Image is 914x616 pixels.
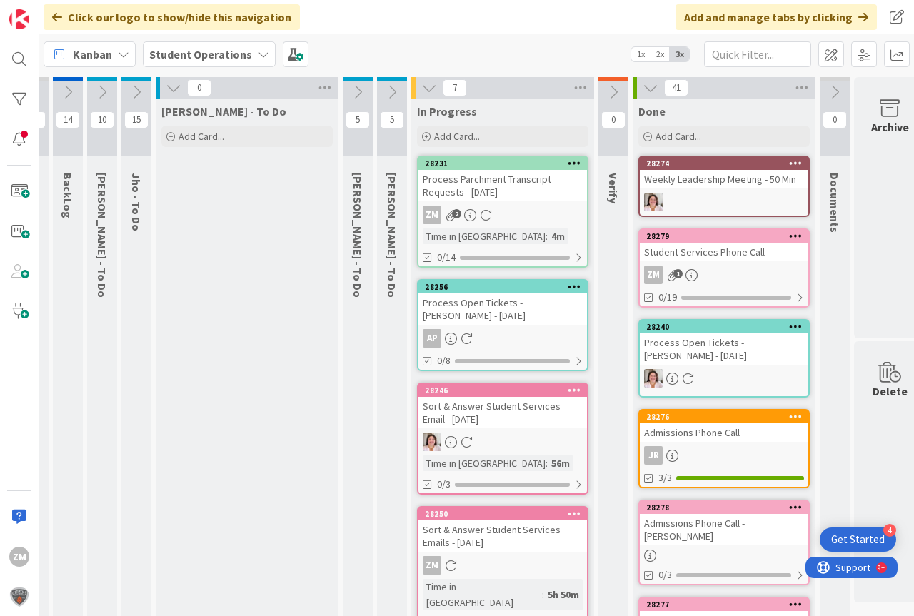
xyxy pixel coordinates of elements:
[646,322,808,332] div: 28240
[646,600,808,610] div: 28277
[437,353,451,368] span: 0/8
[385,173,399,298] span: Amanda - To Do
[673,269,683,278] span: 1
[179,130,224,143] span: Add Card...
[640,369,808,388] div: EW
[418,157,587,201] div: 28231Process Parchment Transcript Requests - [DATE]
[640,423,808,442] div: Admissions Phone Call
[437,477,451,492] span: 0/3
[423,455,546,471] div: Time in [GEOGRAPHIC_DATA]
[434,130,480,143] span: Add Card...
[542,587,544,602] span: :
[640,157,808,188] div: 28274Weekly Leadership Meeting - 50 Min
[640,170,808,188] div: Weekly Leadership Meeting - 50 Min
[452,209,461,218] span: 2
[418,384,587,397] div: 28246
[418,433,587,451] div: EW
[417,156,588,268] a: 28231Process Parchment Transcript Requests - [DATE]ZMTime in [GEOGRAPHIC_DATA]:4m0/14
[187,79,211,96] span: 0
[638,319,810,398] a: 28240Process Open Tickets - [PERSON_NAME] - [DATE]EW
[606,173,621,203] span: Verify
[823,111,847,128] span: 0
[640,410,808,442] div: 28276Admissions Phone Call
[883,524,896,537] div: 4
[418,281,587,293] div: 28256
[676,4,877,30] div: Add and manage tabs by clicking
[646,158,808,168] div: 28274
[418,170,587,201] div: Process Parchment Transcript Requests - [DATE]
[423,228,546,244] div: Time in [GEOGRAPHIC_DATA]
[640,266,808,284] div: ZM
[418,281,587,325] div: 28256Process Open Tickets - [PERSON_NAME] - [DATE]
[44,4,300,30] div: Click our logo to show/hide this navigation
[548,228,568,244] div: 4m
[418,384,587,428] div: 28246Sort & Answer Student Services Email - [DATE]
[640,320,808,333] div: 28240
[638,500,810,585] a: 28278Admissions Phone Call - [PERSON_NAME]0/3
[418,293,587,325] div: Process Open Tickets - [PERSON_NAME] - [DATE]
[670,47,689,61] span: 3x
[646,231,808,241] div: 28279
[423,556,441,575] div: ZM
[95,173,109,298] span: Emilie - To Do
[658,290,677,305] span: 0/19
[161,104,286,118] span: Zaida - To Do
[644,266,663,284] div: ZM
[418,520,587,552] div: Sort & Answer Student Services Emails - [DATE]
[423,433,441,451] img: EW
[346,111,370,128] span: 5
[423,579,542,610] div: Time in [GEOGRAPHIC_DATA]
[380,111,404,128] span: 5
[418,329,587,348] div: AP
[437,250,456,265] span: 0/14
[820,527,896,552] div: Open Get Started checklist, remaining modules: 4
[601,111,626,128] span: 0
[149,47,252,61] b: Student Operations
[129,173,144,231] span: Jho - To Do
[418,556,587,575] div: ZM
[638,228,810,308] a: 28279Student Services Phone CallZM0/19
[831,532,885,547] div: Get Started
[640,410,808,423] div: 28276
[638,104,666,118] span: Done
[9,547,29,567] div: ZM
[640,320,808,365] div: 28240Process Open Tickets - [PERSON_NAME] - [DATE]
[631,47,651,61] span: 1x
[658,567,672,582] span: 0/3
[640,501,808,514] div: 28278
[548,455,573,471] div: 56m
[56,111,80,128] span: 14
[644,446,663,465] div: JR
[640,446,808,465] div: JR
[644,193,663,211] img: EW
[417,383,588,495] a: 28246Sort & Answer Student Services Email - [DATE]EWTime in [GEOGRAPHIC_DATA]:56m0/3
[72,6,79,17] div: 9+
[873,383,908,400] div: Delete
[646,412,808,422] div: 28276
[640,243,808,261] div: Student Services Phone Call
[546,228,548,244] span: :
[73,46,112,63] span: Kanban
[423,206,441,224] div: ZM
[425,282,587,292] div: 28256
[640,157,808,170] div: 28274
[638,409,810,488] a: 28276Admissions Phone CallJR3/3
[640,193,808,211] div: EW
[644,369,663,388] img: EW
[704,41,811,67] input: Quick Filter...
[30,2,65,19] span: Support
[656,130,701,143] span: Add Card...
[425,385,587,395] div: 28246
[443,79,467,96] span: 7
[828,173,842,233] span: Documents
[418,206,587,224] div: ZM
[658,470,672,485] span: 3/3
[664,79,688,96] span: 41
[61,173,75,218] span: BackLog
[640,598,808,611] div: 28277
[638,156,810,217] a: 28274Weekly Leadership Meeting - 50 MinEW
[124,111,149,128] span: 15
[418,508,587,520] div: 28250
[9,587,29,607] img: avatar
[640,501,808,545] div: 28278Admissions Phone Call - [PERSON_NAME]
